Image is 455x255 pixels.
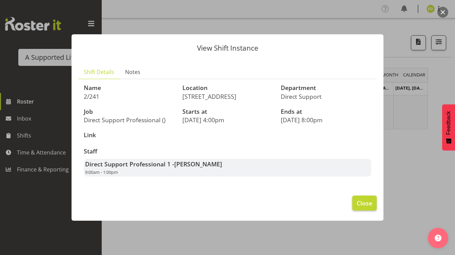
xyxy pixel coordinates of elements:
h3: Staff [84,148,371,155]
h3: Name [84,85,174,91]
span: Shift Details [84,68,114,76]
button: Feedback - Show survey [442,104,455,150]
img: help-xxl-2.png [435,235,441,241]
p: Direct Support Professional () [84,116,174,124]
span: [PERSON_NAME] [174,160,222,168]
h3: Location [182,85,273,91]
h3: Link [84,132,174,139]
p: 2/241 [84,93,174,100]
button: Close [352,196,377,211]
h3: Job [84,108,174,115]
h3: Ends at [281,108,371,115]
p: Direct Support [281,93,371,100]
span: Feedback [446,111,452,135]
span: 9:00am - 1:00pm [85,169,118,175]
span: Notes [125,68,140,76]
h3: Department [281,85,371,91]
p: [STREET_ADDRESS] [182,93,273,100]
h3: Starts at [182,108,273,115]
p: View Shift Instance [78,44,377,52]
strong: Direct Support Professional 1 - [85,160,222,168]
p: [DATE] 8:00pm [281,116,371,124]
span: Close [357,199,372,207]
p: [DATE] 4:00pm [182,116,273,124]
